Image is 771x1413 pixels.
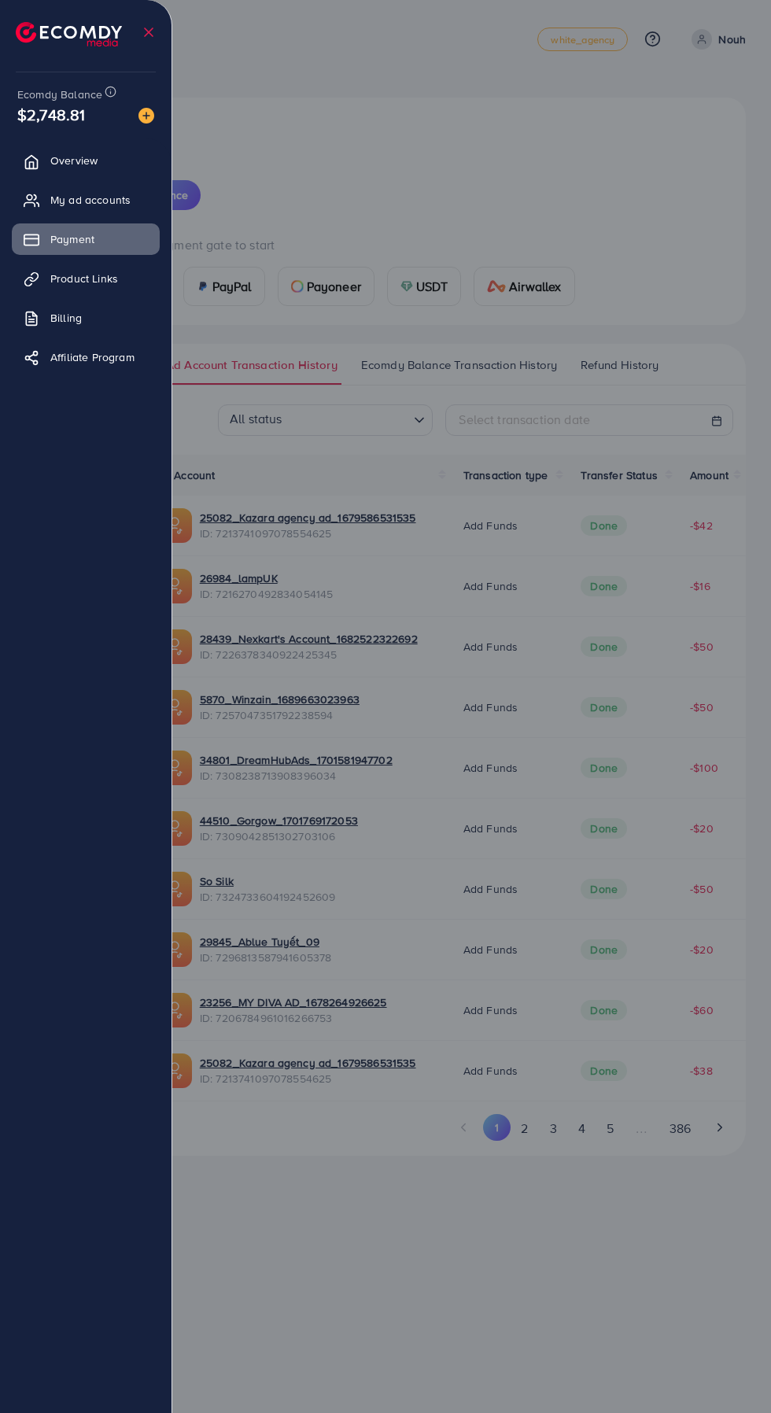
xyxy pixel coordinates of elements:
[12,184,160,216] a: My ad accounts
[12,223,160,255] a: Payment
[12,302,160,334] a: Billing
[12,145,160,176] a: Overview
[50,310,82,326] span: Billing
[50,192,131,208] span: My ad accounts
[16,22,122,46] img: logo
[50,349,135,365] span: Affiliate Program
[17,87,102,102] span: Ecomdy Balance
[50,153,98,168] span: Overview
[17,103,85,126] span: $2,748.81
[50,271,118,286] span: Product Links
[12,263,160,294] a: Product Links
[138,108,154,124] img: image
[12,341,160,373] a: Affiliate Program
[50,231,94,247] span: Payment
